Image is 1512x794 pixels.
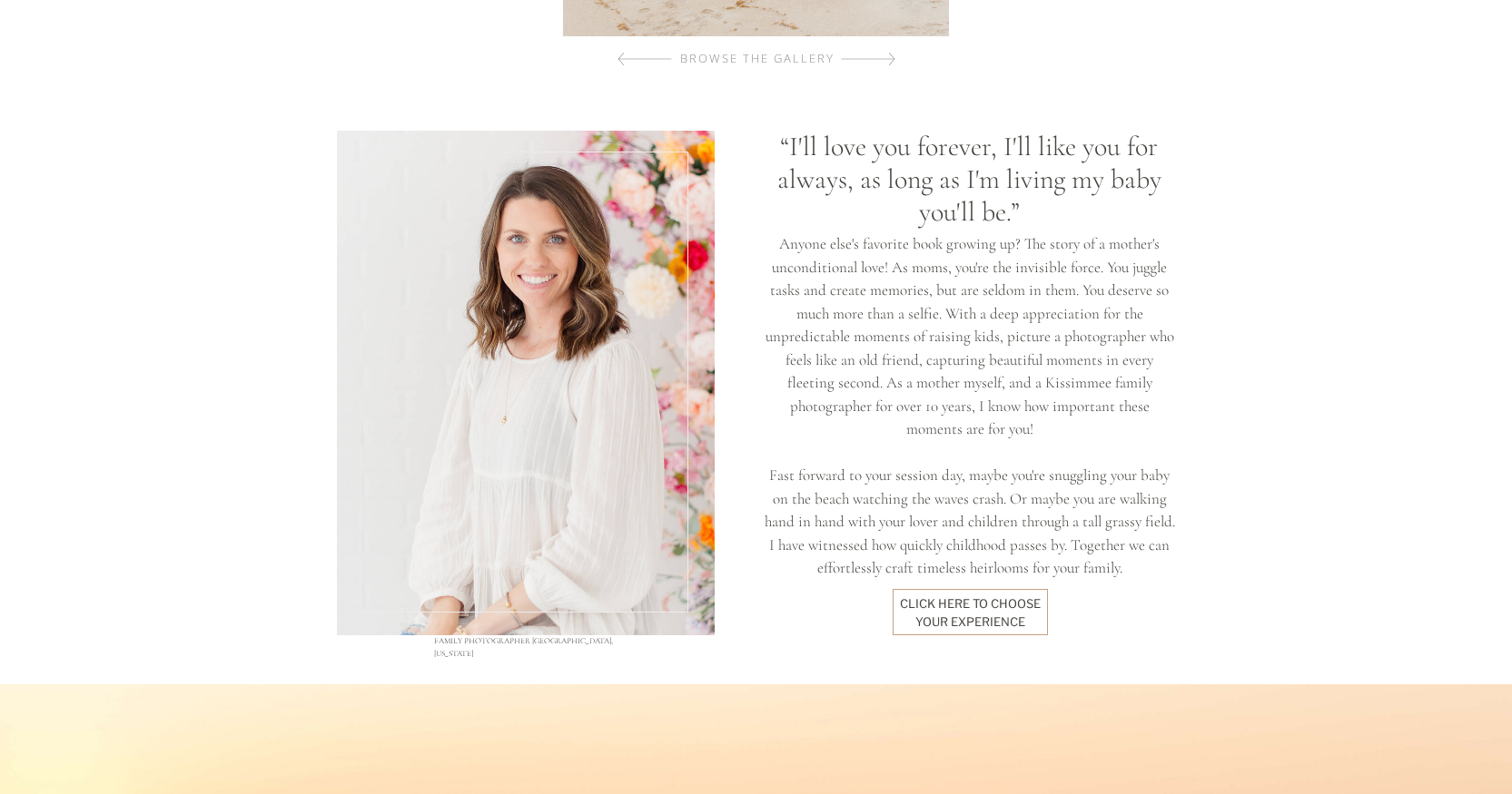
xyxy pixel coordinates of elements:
p: Anyone else's favorite book growing up? The story of a mother's unconditional love! As moms, you'... [765,232,1175,582]
h3: “I'll love you forever, I'll like you for always, as long as I'm living my baby you'll be.” [756,131,1182,232]
h2: Family Photographer [GEOGRAPHIC_DATA], [US_STATE] [434,635,614,646]
div: browse the gallery [649,50,866,68]
a: click here to Choose your experience [900,595,1042,629]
